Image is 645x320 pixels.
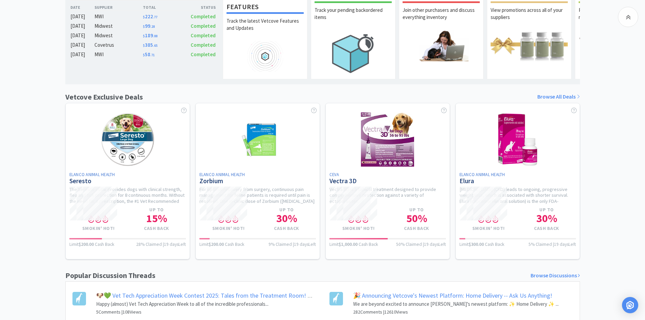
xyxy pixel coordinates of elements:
span: $ [143,43,145,48]
span: Completed [191,23,216,29]
div: MWI [94,13,143,21]
div: Status [179,4,216,10]
h1: Vetcove Exclusive Deals [65,91,143,103]
span: $ [143,24,145,29]
a: [DATE]MWI$58.71Completed [70,50,216,59]
p: Track your pending backordered items [315,6,392,30]
div: [DATE] [70,13,95,21]
a: [DATE]Midwest$99.28Completed [70,22,216,30]
div: [DATE] [70,31,95,40]
a: Elanco Animal HealthSerestoThe Seresto collar provides dogs with clinical strength, flea and tick... [65,103,190,259]
span: . 28 [150,24,155,29]
h1: 50 % [388,213,446,224]
h4: Cash Back [518,226,576,231]
h4: Up to [258,207,316,213]
h1: 30 % [518,213,576,224]
p: Happy (almost) Vet Tech Appreciation Week to all of the incredible professionals... [96,300,316,308]
a: 🎉 Announcing Vetcove's Newest Platform: Home Delivery -- Ask Us Anything! [353,292,552,299]
a: [DATE]MWI$222.77Completed [70,13,216,21]
div: Midwest [94,31,143,40]
h4: Up to [518,207,576,213]
span: Completed [191,51,216,58]
p: Join other purchasers and discuss everything inventory [403,6,480,30]
a: [DATE]Midwest$189.88Completed [70,31,216,40]
h4: Up to [128,207,186,213]
span: Completed [191,13,216,20]
span: . 77 [153,15,157,19]
div: Covetrus [94,41,143,49]
span: . 88 [153,34,157,38]
span: Completed [191,42,216,48]
h4: Cash Back [128,226,186,231]
div: MWI [94,50,143,59]
div: [DATE] [70,41,95,49]
p: View promotions across all of your suppliers [491,6,568,30]
p: Track the latest Vetcove Features and Updates [227,17,304,41]
h4: Cash Back [388,226,446,231]
span: 99 [143,23,155,29]
img: hero_discuss.png [403,30,480,61]
span: $ [143,34,145,38]
div: Total [143,4,179,10]
img: hero_feature_roadmap.png [227,41,304,72]
h1: 15 % [128,213,186,224]
span: 385 [143,42,157,48]
img: hero_promotions.png [491,30,568,61]
h6: 5 Comments | 108 Views [96,308,316,316]
img: hero_backorders.png [315,30,392,77]
div: [DATE] [70,50,95,59]
span: 58 [143,51,155,58]
a: 🐶💚 Vet Tech Appreciation Week Contest 2025: Tales from the Treatment Room! 💚🐶 [96,292,322,299]
a: Browse Discussions [531,271,580,280]
a: CevaVectra 3DVectra 3D is a topical treatment designed to provide comprehensive protection agains... [325,103,450,259]
span: Completed [191,32,216,39]
span: 222 [143,13,157,20]
a: Elanco Animal HealthElura[MEDICAL_DATA] (CKD) leads to ongoing, progressive weight loss, which is... [455,103,580,259]
h6: 282 Comments | 12610 Views [353,308,559,316]
h4: Smokin' Hot! [199,226,258,231]
span: $ [143,15,145,19]
h4: Smokin' Hot! [329,226,388,231]
p: We are beyond excited to announce [PERSON_NAME]’s newest platform: ✨ Home Delivery ✨ ... [353,300,559,308]
div: Supplier [94,4,143,10]
h4: Smokin' Hot! [459,226,518,231]
span: . 65 [153,43,157,48]
div: Open Intercom Messenger [622,297,638,313]
span: . 71 [150,53,155,57]
a: Browse All Deals [537,92,580,101]
span: 189 [143,32,157,39]
span: $ [143,53,145,57]
div: Date [70,4,95,10]
div: Midwest [94,22,143,30]
h4: Cash Back [258,226,316,231]
div: [DATE] [70,22,95,30]
a: Elanco Animal HealthZorbiumFor optimal recovery from surgery, continuous pain management for feli... [195,103,320,259]
h4: Smokin' Hot! [69,226,128,231]
h1: Popular Discussion Threads [65,270,155,281]
h1: 30 % [258,213,316,224]
h4: Up to [388,207,446,213]
a: [DATE]Covetrus$385.65Completed [70,41,216,49]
